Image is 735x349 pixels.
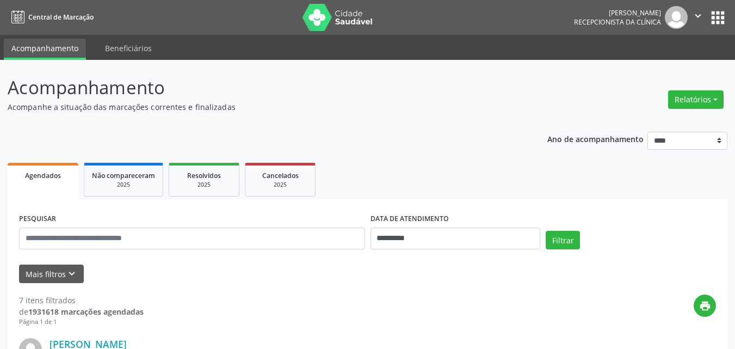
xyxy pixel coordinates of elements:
span: Não compareceram [92,171,155,180]
p: Acompanhamento [8,74,511,101]
button: Mais filtroskeyboard_arrow_down [19,265,84,284]
i:  [692,10,704,22]
div: 2025 [253,181,307,189]
div: 7 itens filtrados [19,295,144,306]
button: Relatórios [668,90,724,109]
span: Resolvidos [187,171,221,180]
span: Recepcionista da clínica [574,17,661,27]
div: de [19,306,144,317]
img: img [665,6,688,29]
span: Central de Marcação [28,13,94,22]
button:  [688,6,708,29]
p: Acompanhe a situação das marcações correntes e finalizadas [8,101,511,113]
button: Filtrar [546,231,580,249]
div: [PERSON_NAME] [574,8,661,17]
label: DATA DE ATENDIMENTO [370,211,449,228]
div: 2025 [92,181,155,189]
a: Beneficiários [97,39,159,58]
a: Acompanhamento [4,39,86,60]
button: apps [708,8,727,27]
div: Página 1 de 1 [19,317,144,327]
i: keyboard_arrow_down [66,268,78,280]
span: Agendados [25,171,61,180]
p: Ano de acompanhamento [547,132,644,145]
div: 2025 [177,181,231,189]
strong: 1931618 marcações agendadas [28,307,144,317]
i: print [699,300,711,312]
button: print [694,295,716,317]
label: PESQUISAR [19,211,56,228]
a: Central de Marcação [8,8,94,26]
span: Cancelados [262,171,299,180]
